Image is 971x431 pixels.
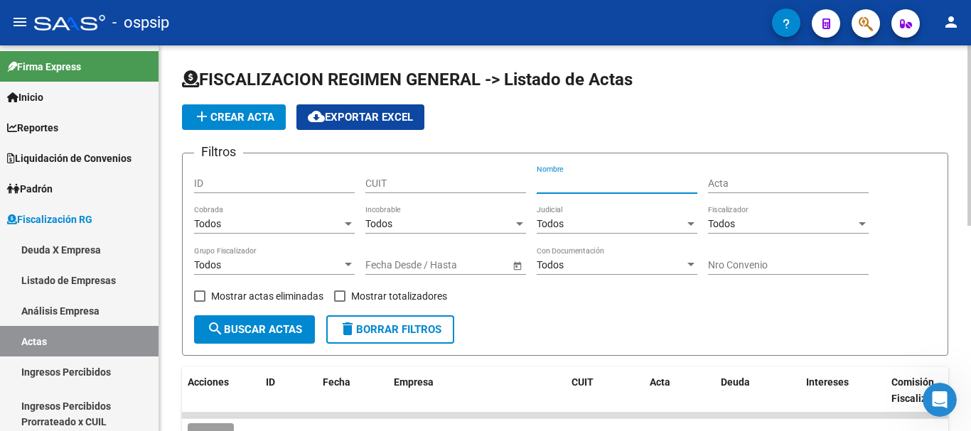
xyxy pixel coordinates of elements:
[339,323,441,336] span: Borrar Filtros
[194,218,221,229] span: Todos
[7,120,58,136] span: Reportes
[308,108,325,125] mat-icon: cloud_download
[7,59,81,75] span: Firma Express
[188,376,229,388] span: Acciones
[266,376,275,388] span: ID
[7,181,53,197] span: Padrón
[260,367,317,414] datatable-header-cell: ID
[326,315,454,344] button: Borrar Filtros
[537,218,564,229] span: Todos
[708,218,735,229] span: Todos
[365,259,417,271] input: Fecha inicio
[339,320,356,337] mat-icon: delete
[572,376,594,388] span: CUIT
[943,13,960,31] mat-icon: person
[923,383,957,417] iframe: Intercom live chat
[296,104,424,130] button: Exportar EXCEL
[715,367,800,414] datatable-header-cell: Deuda
[886,367,971,414] datatable-header-cell: Comisión Fiscalizador
[644,367,715,414] datatable-header-cell: Acta
[182,104,286,130] button: Crear Acta
[429,259,499,271] input: Fecha fin
[650,376,670,388] span: Acta
[7,89,43,105] span: Inicio
[388,367,566,414] datatable-header-cell: Empresa
[182,367,260,414] datatable-header-cell: Acciones
[394,376,434,388] span: Empresa
[7,151,132,166] span: Liquidación de Convenios
[7,212,92,227] span: Fiscalización RG
[566,367,644,414] datatable-header-cell: CUIT
[800,367,886,414] datatable-header-cell: Intereses
[351,288,447,305] span: Mostrar totalizadores
[194,315,315,344] button: Buscar Actas
[510,258,525,273] button: Open calendar
[194,142,243,162] h3: Filtros
[207,323,302,336] span: Buscar Actas
[537,259,564,271] span: Todos
[207,320,224,337] mat-icon: search
[891,376,947,404] span: Comisión Fiscalizador
[317,367,388,414] datatable-header-cell: Fecha
[112,7,169,38] span: - ospsip
[193,111,274,124] span: Crear Acta
[211,288,323,305] span: Mostrar actas eliminadas
[193,108,210,125] mat-icon: add
[308,111,413,124] span: Exportar EXCEL
[721,376,750,388] span: Deuda
[365,218,392,229] span: Todos
[11,13,28,31] mat-icon: menu
[806,376,849,388] span: Intereses
[323,376,350,388] span: Fecha
[182,70,633,89] span: FISCALIZACION REGIMEN GENERAL -> Listado de Actas
[194,259,221,271] span: Todos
